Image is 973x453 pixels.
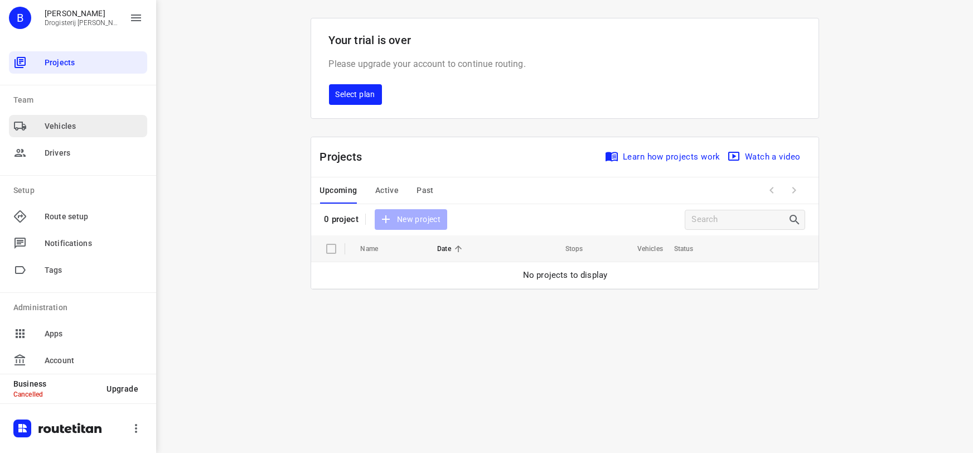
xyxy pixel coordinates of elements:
span: Upgrade [107,384,138,393]
span: Past [417,184,434,197]
span: Name [361,242,393,256]
span: Apps [45,328,143,340]
span: Date [437,242,466,256]
div: Apps [9,322,147,345]
div: Search [788,213,805,226]
span: Tags [45,264,143,276]
span: Select plan [336,88,375,102]
p: Drogisterij Andrea.nl [45,19,120,27]
button: Select plan [329,84,382,105]
span: Previous Page [761,179,783,201]
span: Vehicles [623,242,663,256]
button: Upgrade [98,379,147,399]
p: 0 project [325,214,359,224]
input: Search projects [692,211,788,228]
span: Route setup [45,211,143,223]
span: Cancelled [13,391,43,398]
span: Next Page [783,179,805,201]
div: Drivers [9,142,147,164]
p: Setup [13,185,147,196]
div: Route setup [9,205,147,228]
span: Projects [45,57,143,69]
span: Active [375,184,399,197]
div: Notifications [9,232,147,254]
span: Account [45,355,143,367]
span: Upcoming [320,184,357,197]
p: Your trial is over [329,32,801,49]
div: Tags [9,259,147,281]
span: Stops [551,242,583,256]
span: Notifications [45,238,143,249]
p: Administration [13,302,147,314]
div: Account [9,349,147,372]
span: Vehicles [45,121,143,132]
div: Vehicles [9,115,147,137]
p: Team [13,94,147,106]
p: Please upgrade your account to continue routing. [329,57,801,71]
div: B [9,7,31,29]
span: Drivers [45,147,143,159]
span: Status [674,242,708,256]
p: Business [13,379,98,388]
p: Bram Barendregt [45,9,120,18]
p: Projects [320,148,371,165]
div: Projects [9,51,147,74]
